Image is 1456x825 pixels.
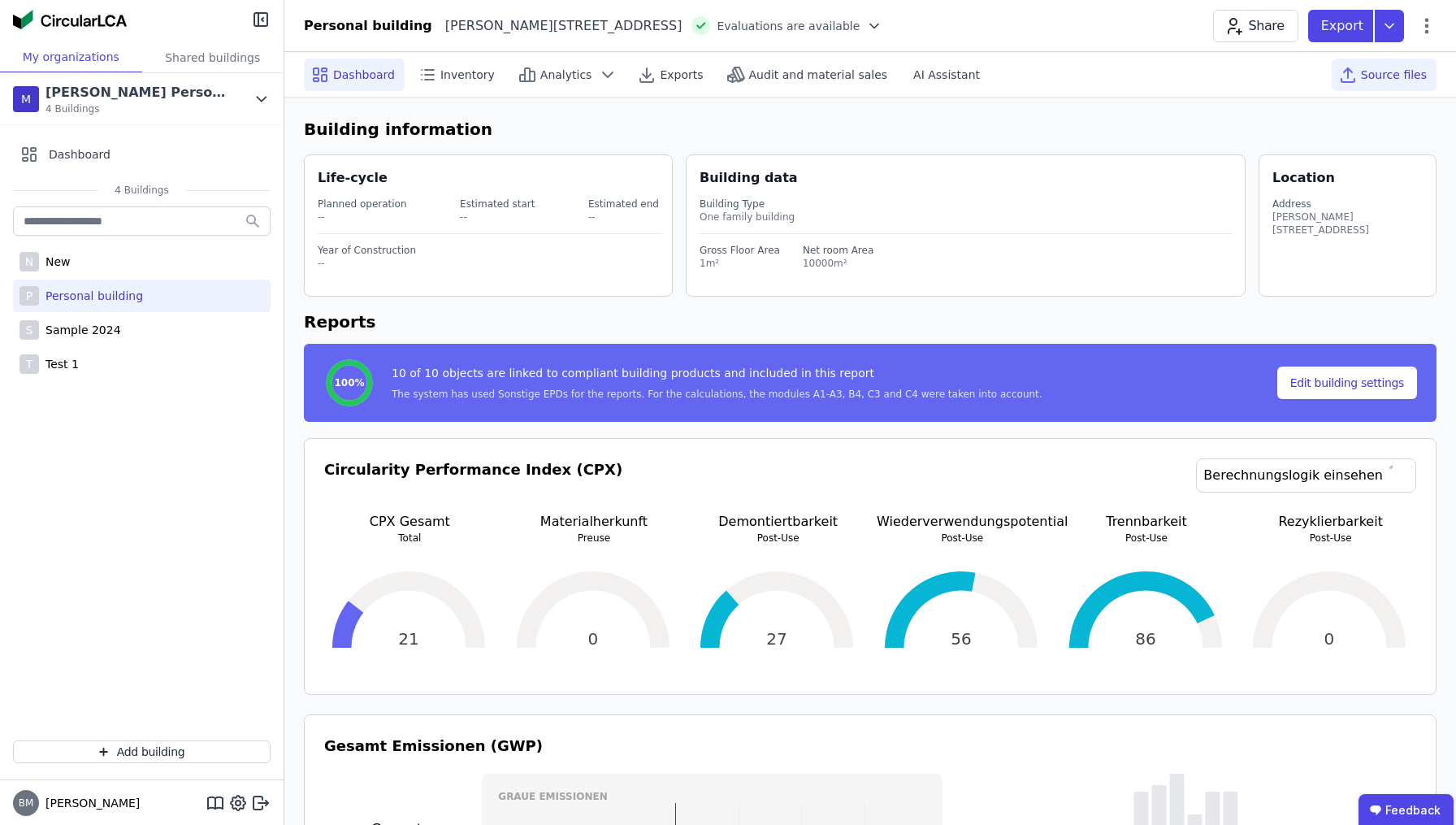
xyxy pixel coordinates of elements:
span: Dashboard [333,67,395,83]
div: N [19,252,39,271]
div: -- [318,257,662,270]
span: Source files [1361,67,1427,83]
p: Materialherkunft [509,512,680,532]
span: Evaluations are available [717,18,860,34]
h3: Circularity Performance Index (CPX) [324,458,622,512]
div: Year of Construction [318,244,662,257]
div: 10000m² [803,257,873,270]
span: AI Assistant [913,67,980,83]
div: Shared buildings [142,42,284,72]
div: Estimated end [588,198,659,211]
span: 100% [334,376,364,389]
span: [PERSON_NAME] [39,795,140,811]
p: Demontiertbarkeit [692,512,864,532]
p: Wiederverwendungspotential [877,512,1048,532]
div: S [19,320,39,340]
span: Exports [660,67,703,83]
h3: Graue Emissionen [498,790,926,803]
div: Estimated start [460,198,535,211]
div: 1m² [700,257,780,270]
div: Life-cycle [318,168,388,188]
div: New [39,254,71,270]
span: 4 Buildings [98,184,184,197]
h6: Building information [304,117,1436,141]
div: M [13,86,39,112]
p: Preuse [509,532,680,545]
span: Audit and material sales [749,67,888,83]
div: Personal building [39,288,143,304]
div: -- [318,211,407,224]
p: CPX Gesamt [324,512,496,532]
div: [PERSON_NAME] Personal Org [45,83,232,102]
span: BM [19,798,34,808]
div: 10 of 10 objects are linked to compliant building products and included in this report [392,365,1042,388]
div: Net room Area [803,244,873,257]
span: Inventory [440,67,495,83]
div: [PERSON_NAME][STREET_ADDRESS] [1272,211,1423,237]
div: The system has used Sonstige EPDs for the reports. For the calculations, the modules A1-A3, B4, C... [392,388,1042,401]
a: Berechnungslogik einsehen [1196,458,1416,493]
div: Building data [700,168,1245,188]
div: Building Type [700,198,1232,211]
p: Post-Use [1245,532,1416,545]
div: -- [460,211,535,224]
p: Post-Use [877,532,1048,545]
button: Add building [13,740,271,763]
div: -- [588,211,659,224]
div: Sample 2024 [39,322,121,338]
img: Concular [13,10,127,29]
p: Export [1321,16,1367,36]
div: Gross Floor Area [700,244,780,257]
span: Dashboard [49,146,110,163]
div: [PERSON_NAME][STREET_ADDRESS] [432,16,682,36]
p: Post-Use [1061,532,1233,545]
h3: Gesamt Emissionen (GWP) [324,735,1416,758]
h6: Reports [304,310,1436,334]
div: Planned operation [318,198,407,211]
span: 4 Buildings [45,102,232,115]
p: Total [324,532,496,545]
div: Address [1272,198,1423,211]
p: Rezyklierbarkeit [1245,512,1416,532]
div: P [19,286,39,306]
span: Analytics [540,67,592,83]
div: One family building [700,211,1232,224]
div: Personal building [304,16,432,36]
div: T [19,354,39,374]
div: Test 1 [39,356,79,372]
button: Share [1213,10,1298,42]
p: Post-Use [692,532,864,545]
button: Edit building settings [1277,367,1417,399]
div: Location [1272,168,1335,188]
p: Trennbarkeit [1061,512,1233,532]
